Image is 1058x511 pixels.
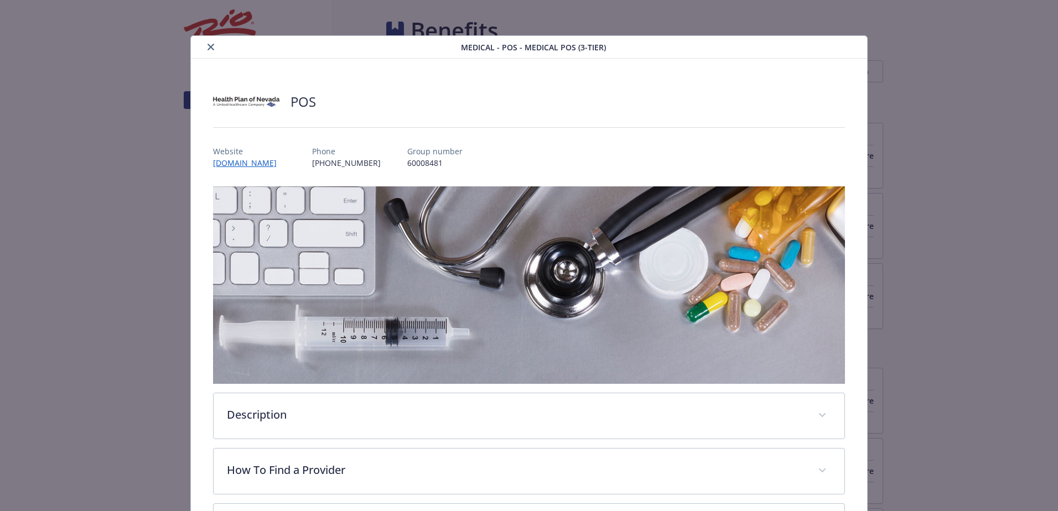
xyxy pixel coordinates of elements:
p: Group number [407,145,463,157]
button: close [204,40,217,54]
p: How To Find a Provider [227,462,805,478]
img: banner [213,186,845,384]
p: 60008481 [407,157,463,169]
p: [PHONE_NUMBER] [312,157,381,169]
a: [DOMAIN_NAME] [213,158,286,168]
p: Phone [312,145,381,157]
span: Medical - POS - Medical POS (3-tier) [461,41,606,53]
p: Website [213,145,286,157]
h2: POS [291,92,316,111]
img: Health Plan of Nevada, Inc. [213,85,279,118]
p: Description [227,406,805,423]
div: How To Find a Provider [214,449,844,494]
div: Description [214,393,844,439]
